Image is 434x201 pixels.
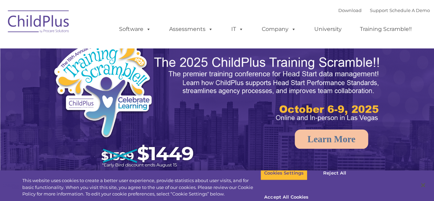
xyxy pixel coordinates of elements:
[112,22,158,36] a: Software
[260,166,307,180] button: Cookies Settings
[353,22,419,36] a: Training Scramble!!
[95,74,125,79] span: Phone number
[415,178,431,193] button: Close
[338,8,430,13] font: |
[162,22,220,36] a: Assessments
[95,45,116,51] span: Last name
[224,22,250,36] a: IT
[4,5,73,40] img: ChildPlus by Procare Solutions
[255,22,303,36] a: Company
[370,8,388,13] a: Support
[307,22,349,36] a: University
[22,177,260,198] div: This website uses cookies to create a better user experience, provide statistics about user visit...
[389,8,430,13] a: Schedule A Demo
[313,166,356,180] button: Reject All
[338,8,362,13] a: Download
[295,130,368,149] a: Learn More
